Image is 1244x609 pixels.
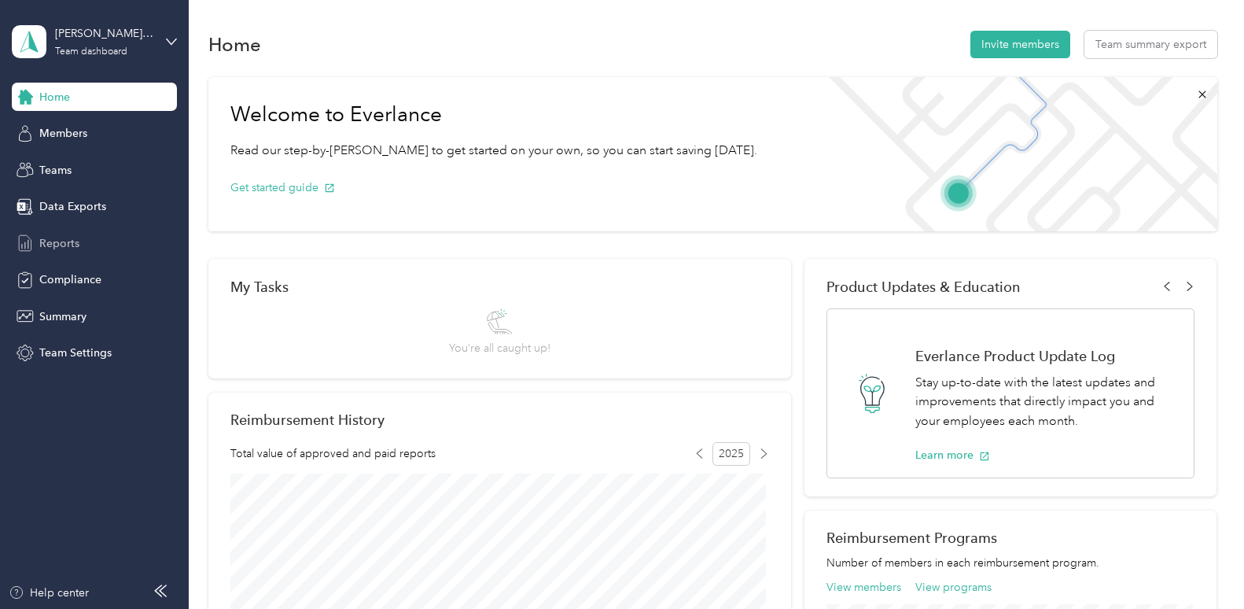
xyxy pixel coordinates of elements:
[915,348,1177,364] h1: Everlance Product Update Log
[915,447,990,463] button: Learn more
[712,442,750,466] span: 2025
[826,530,1194,546] h2: Reimbursement Programs
[449,340,550,356] span: You’re all caught up!
[39,345,112,361] span: Team Settings
[39,235,79,252] span: Reports
[39,89,70,105] span: Home
[826,579,901,596] button: View members
[970,31,1070,58] button: Invite members
[55,25,153,42] div: [PERSON_NAME]'s Team
[230,141,757,161] p: Read our step-by-[PERSON_NAME] to get started on your own, so you can start saving [DATE].
[1084,31,1217,58] button: Team summary export
[813,77,1216,231] img: Welcome to everlance
[915,579,992,596] button: View programs
[230,102,757,127] h1: Welcome to Everlance
[39,162,72,179] span: Teams
[39,125,87,142] span: Members
[230,279,769,295] div: My Tasks
[826,279,1021,295] span: Product Updates & Education
[230,179,335,196] button: Get started guide
[230,445,436,462] span: Total value of approved and paid reports
[826,555,1194,571] p: Number of members in each reimbursement program.
[39,308,86,325] span: Summary
[915,373,1177,431] p: Stay up-to-date with the latest updates and improvements that directly impact you and your employ...
[9,585,89,601] button: Help center
[1156,521,1244,609] iframe: Everlance-gr Chat Button Frame
[208,36,261,53] h1: Home
[39,198,106,215] span: Data Exports
[55,47,127,57] div: Team dashboard
[230,412,385,428] h2: Reimbursement History
[39,271,101,288] span: Compliance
